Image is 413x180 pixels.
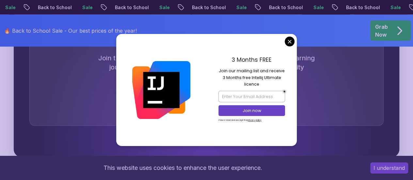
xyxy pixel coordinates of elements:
[375,23,388,39] p: Grab Now
[32,4,76,11] p: Back to School
[4,27,137,35] p: 🔥 Back to School Sale - Our best prices of the year!
[370,162,408,173] button: Accept cookies
[153,4,174,11] p: Sale
[76,4,97,11] p: Sale
[97,54,316,81] p: Join thousands of developers who trust Amigoscode for their learning journey. Start with our free...
[186,4,230,11] p: Back to School
[340,4,384,11] p: Back to School
[5,161,360,175] div: This website uses cookies to enhance the user experience.
[263,4,307,11] p: Back to School
[230,4,251,11] p: Sale
[307,4,328,11] p: Sale
[384,4,405,11] p: Sale
[109,4,153,11] p: Back to School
